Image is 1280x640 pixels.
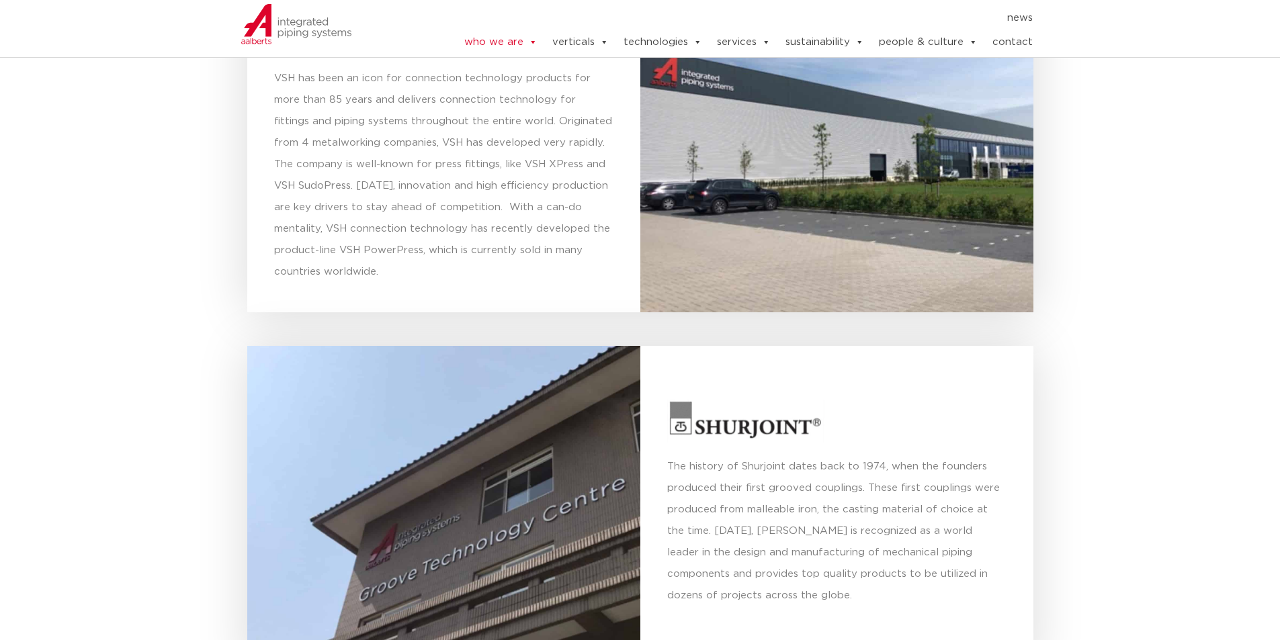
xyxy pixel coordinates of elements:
a: technologies [624,29,702,56]
a: services [717,29,771,56]
a: sustainability [785,29,864,56]
p: VSH has been an icon for connection technology products for more than 85 years and delivers conne... [274,68,613,283]
a: contact [992,29,1033,56]
a: verticals [552,29,609,56]
nav: Menu [423,7,1033,29]
a: people & culture [879,29,978,56]
a: who we are [464,29,538,56]
a: news [1007,7,1033,29]
p: The history of Shurjoint dates back to 1974, when the founders produced their first grooved coupl... [667,456,1007,606]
